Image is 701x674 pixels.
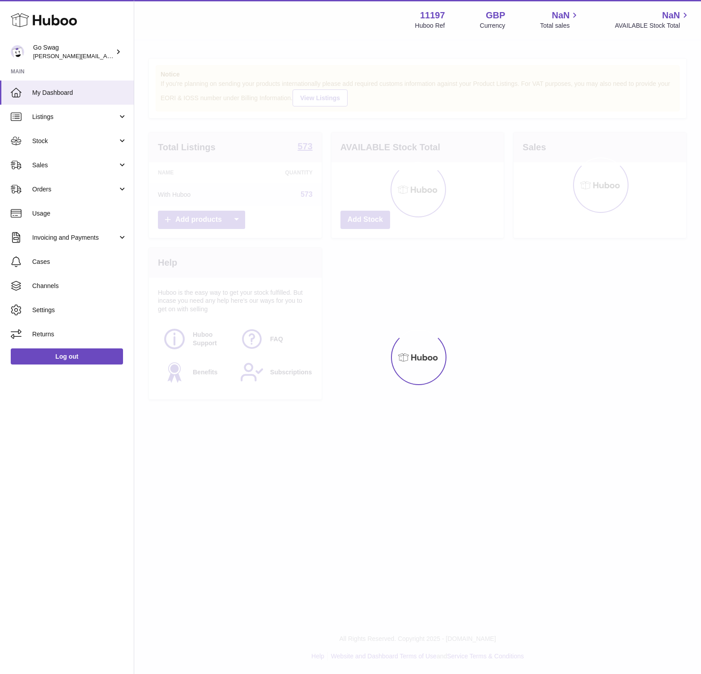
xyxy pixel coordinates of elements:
[32,258,127,266] span: Cases
[11,348,123,365] a: Log out
[32,209,127,218] span: Usage
[32,113,118,121] span: Listings
[33,43,114,60] div: Go Swag
[480,21,506,30] div: Currency
[540,21,580,30] span: Total sales
[615,9,690,30] a: NaN AVAILABLE Stock Total
[32,137,118,145] span: Stock
[32,330,127,339] span: Returns
[615,21,690,30] span: AVAILABLE Stock Total
[540,9,580,30] a: NaN Total sales
[415,21,445,30] div: Huboo Ref
[32,161,118,170] span: Sales
[32,185,118,194] span: Orders
[486,9,505,21] strong: GBP
[420,9,445,21] strong: 11197
[662,9,680,21] span: NaN
[32,89,127,97] span: My Dashboard
[32,306,127,314] span: Settings
[32,233,118,242] span: Invoicing and Payments
[33,52,179,59] span: [PERSON_NAME][EMAIL_ADDRESS][DOMAIN_NAME]
[552,9,569,21] span: NaN
[11,45,24,59] img: leigh@goswag.com
[32,282,127,290] span: Channels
